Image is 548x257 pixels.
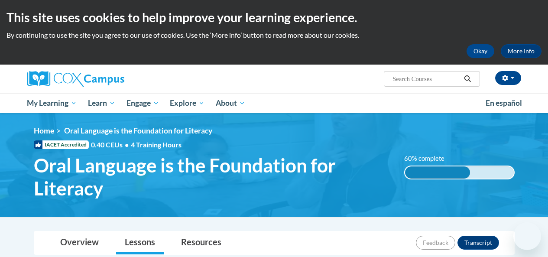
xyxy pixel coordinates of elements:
[501,44,542,58] a: More Info
[27,98,77,108] span: My Learning
[405,166,470,179] div: 60% complete
[404,154,454,163] label: 60% complete
[170,98,204,108] span: Explore
[480,94,528,112] a: En español
[52,231,107,254] a: Overview
[495,71,521,85] button: Account Settings
[121,93,165,113] a: Engage
[216,98,245,108] span: About
[21,93,528,113] div: Main menu
[6,30,542,40] p: By continuing to use the site you agree to our use of cookies. Use the ‘More info’ button to read...
[210,93,251,113] a: About
[34,140,89,149] span: IACET Accredited
[27,71,183,87] a: Cox Campus
[116,231,164,254] a: Lessons
[461,74,474,84] button: Search
[82,93,121,113] a: Learn
[27,71,124,87] img: Cox Campus
[126,98,159,108] span: Engage
[172,231,230,254] a: Resources
[64,126,212,135] span: Oral Language is the Foundation for Literacy
[416,236,455,250] button: Feedback
[513,222,541,250] iframe: Button to launch messaging window
[88,98,115,108] span: Learn
[91,140,131,150] span: 0.40 CEUs
[392,74,461,84] input: Search Courses
[467,44,494,58] button: Okay
[34,126,54,135] a: Home
[34,154,391,200] span: Oral Language is the Foundation for Literacy
[6,9,542,26] h2: This site uses cookies to help improve your learning experience.
[164,93,210,113] a: Explore
[125,140,129,149] span: •
[131,140,182,149] span: 4 Training Hours
[22,93,83,113] a: My Learning
[486,98,522,107] span: En español
[457,236,499,250] button: Transcript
